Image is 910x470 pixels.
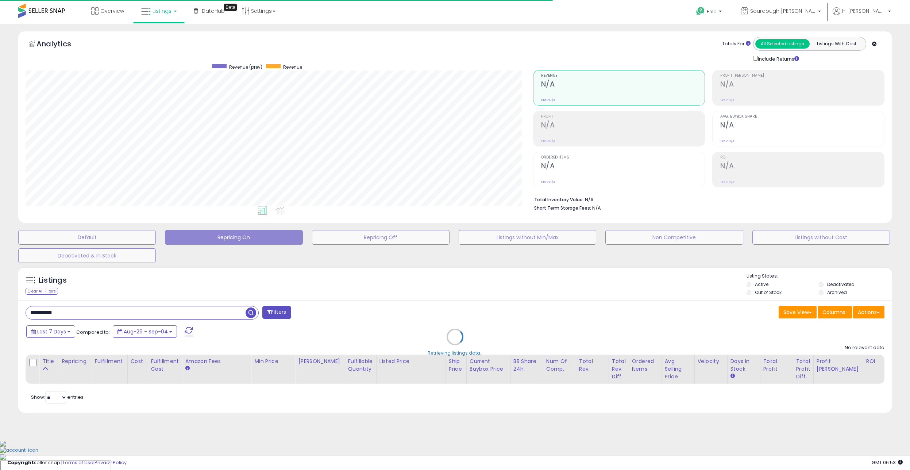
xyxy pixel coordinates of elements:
div: Totals For [722,41,751,47]
span: Avg. Buybox Share [720,115,884,119]
button: Listings without Min/Max [459,230,596,245]
h2: N/A [541,80,705,90]
small: Prev: N/A [720,139,734,143]
h2: N/A [720,121,884,131]
span: Hi [PERSON_NAME] [842,7,886,15]
small: Prev: N/A [720,180,734,184]
button: Repricing On [165,230,302,245]
span: Ordered Items [541,156,705,160]
span: Listings [153,7,171,15]
div: Tooltip anchor [224,4,237,11]
h2: N/A [541,162,705,172]
span: ROI [720,156,884,160]
span: Sourdough [PERSON_NAME] [750,7,816,15]
button: Listings without Cost [752,230,890,245]
span: Profit [541,115,705,119]
h2: N/A [720,80,884,90]
b: Total Inventory Value: [534,196,584,203]
span: Overview [100,7,124,15]
small: Prev: N/A [541,180,555,184]
button: Default [18,230,156,245]
div: Retrieving listings data.. [428,349,482,356]
span: N/A [592,205,601,211]
span: Help [707,8,717,15]
small: Prev: N/A [541,98,555,102]
span: Revenue (prev) [229,64,262,70]
button: All Selected Listings [755,39,810,49]
div: Include Returns [748,54,808,63]
span: Revenue [541,74,705,78]
b: Short Term Storage Fees: [534,205,591,211]
button: Non Competitive [605,230,743,245]
a: Hi [PERSON_NAME] [833,7,891,24]
button: Deactivated & In Stock [18,248,156,263]
span: Profit [PERSON_NAME] [720,74,884,78]
span: Revenue [283,64,302,70]
li: N/A [534,195,879,203]
span: DataHub [202,7,225,15]
h5: Analytics [36,39,85,51]
button: Listings With Cost [809,39,864,49]
h2: N/A [720,162,884,172]
button: Repricing Off [312,230,450,245]
a: Help [690,1,729,24]
small: Prev: N/A [720,98,734,102]
i: Get Help [696,7,705,16]
h2: N/A [541,121,705,131]
small: Prev: N/A [541,139,555,143]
